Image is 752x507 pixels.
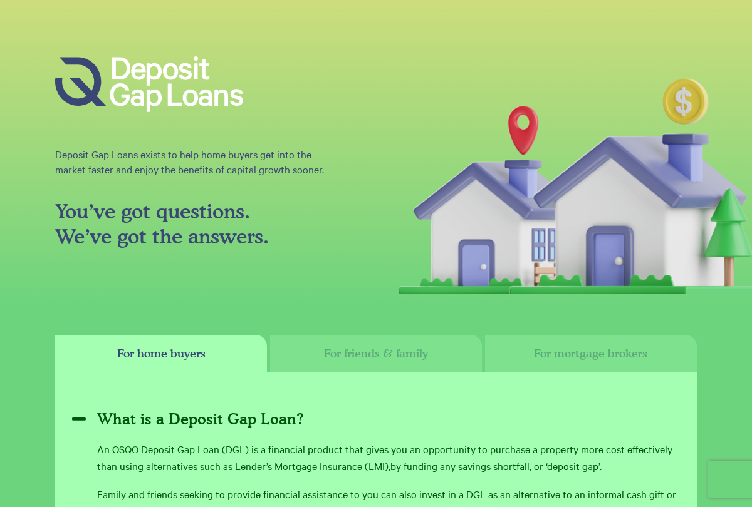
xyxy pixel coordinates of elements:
[485,335,697,372] button: For mortgage brokers
[55,199,342,249] h2: You’ve got questions. We’ve got the answers.
[55,335,267,372] button: For home buyers
[55,146,342,177] p: Deposit Gap Loans exists to help home buyers get into the market faster and enjoy the benefits of...
[389,459,390,473] u: ,
[270,335,482,372] button: For friends & family
[376,56,752,294] img: Homes Side-By-Side
[97,441,680,474] p: An OSQO Deposit Gap Loan (DGL) is a financial product that gives you an opportunity to purchase a...
[72,404,680,435] button: What is a Deposit Gap Loan?
[55,335,697,372] div: FAQs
